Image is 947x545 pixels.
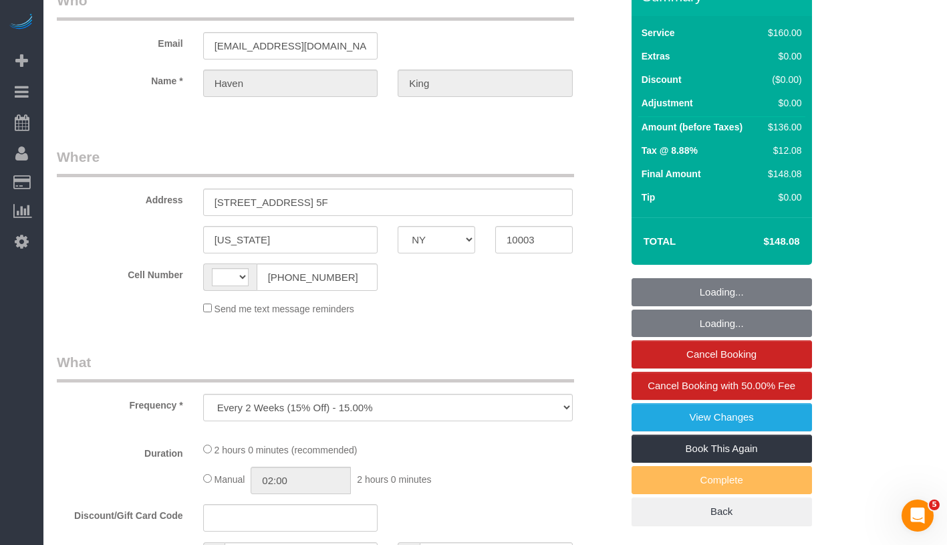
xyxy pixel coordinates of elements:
span: 2 hours 0 minutes [357,474,431,485]
legend: Where [57,147,574,177]
input: City [203,226,378,253]
label: Email [47,32,193,50]
label: Duration [47,442,193,460]
div: $0.00 [763,191,801,204]
div: $12.08 [763,144,801,157]
span: Send me text message reminders [215,304,354,314]
span: Manual [215,474,245,485]
img: Automaid Logo [8,13,35,32]
label: Frequency * [47,394,193,412]
a: Book This Again [632,435,812,463]
input: Zip Code [495,226,573,253]
legend: What [57,352,574,383]
label: Tax @ 8.88% [642,144,698,157]
span: 5 [929,500,940,510]
a: Cancel Booking with 50.00% Fee [632,372,812,400]
div: $148.08 [763,167,801,181]
label: Discount [642,73,682,86]
div: $160.00 [763,26,801,39]
h4: $148.08 [723,236,799,247]
a: View Changes [632,403,812,431]
label: Address [47,189,193,207]
label: Name * [47,70,193,88]
a: Cancel Booking [632,340,812,368]
label: Final Amount [642,167,701,181]
iframe: Intercom live chat [902,500,934,532]
span: Cancel Booking with 50.00% Fee [648,380,795,391]
label: Adjustment [642,96,693,110]
label: Discount/Gift Card Code [47,504,193,522]
label: Tip [642,191,656,204]
label: Service [642,26,675,39]
span: 2 hours 0 minutes (recommended) [215,445,358,455]
strong: Total [644,235,676,247]
div: ($0.00) [763,73,801,86]
label: Amount (before Taxes) [642,120,742,134]
input: Cell Number [257,263,378,291]
div: $136.00 [763,120,801,134]
div: $0.00 [763,49,801,63]
div: $0.00 [763,96,801,110]
input: First Name [203,70,378,97]
label: Extras [642,49,670,63]
label: Cell Number [47,263,193,282]
input: Email [203,32,378,60]
input: Last Name [398,70,573,97]
a: Back [632,498,812,526]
